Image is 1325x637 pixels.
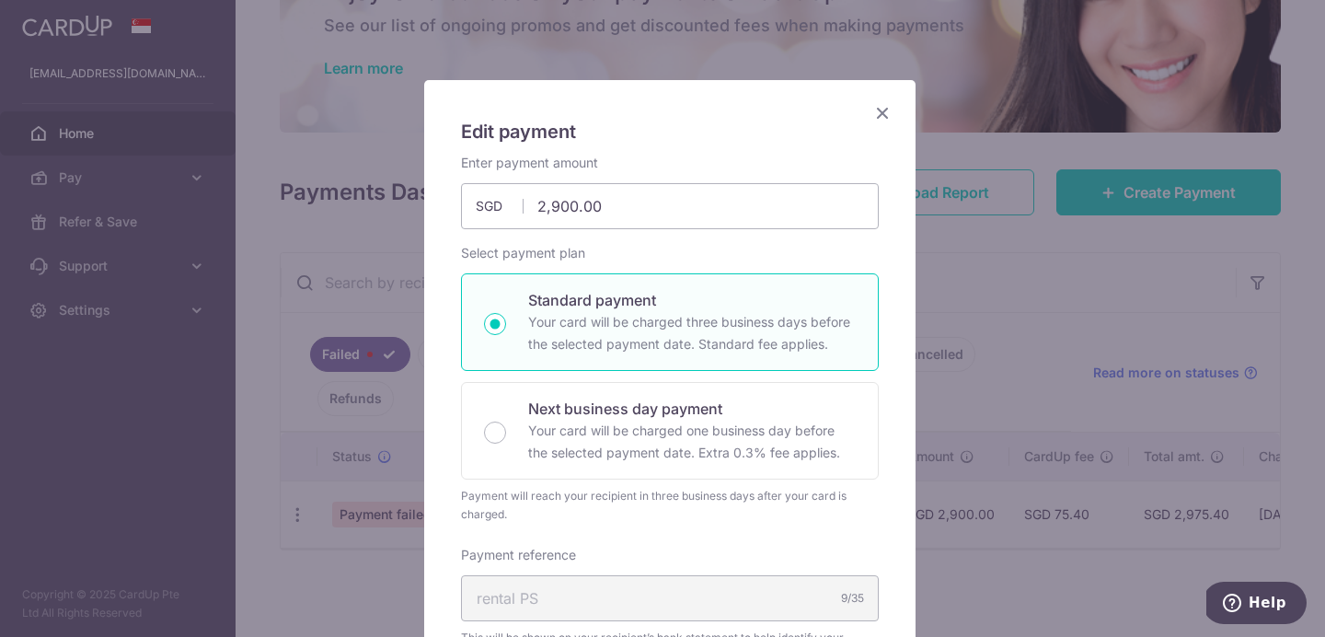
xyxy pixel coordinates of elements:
label: Select payment plan [461,244,585,262]
label: Enter payment amount [461,154,598,172]
input: 0.00 [461,183,879,229]
button: Close [871,102,893,124]
label: Payment reference [461,546,576,564]
p: Next business day payment [528,398,856,420]
span: SGD [476,197,524,215]
p: Standard payment [528,289,856,311]
h5: Edit payment [461,117,879,146]
p: Your card will be charged three business days before the selected payment date. Standard fee appl... [528,311,856,355]
div: Payment will reach your recipient in three business days after your card is charged. [461,487,879,524]
iframe: Opens a widget where you can find more information [1206,582,1307,628]
div: 9/35 [841,589,864,608]
p: Your card will be charged one business day before the selected payment date. Extra 0.3% fee applies. [528,420,856,464]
